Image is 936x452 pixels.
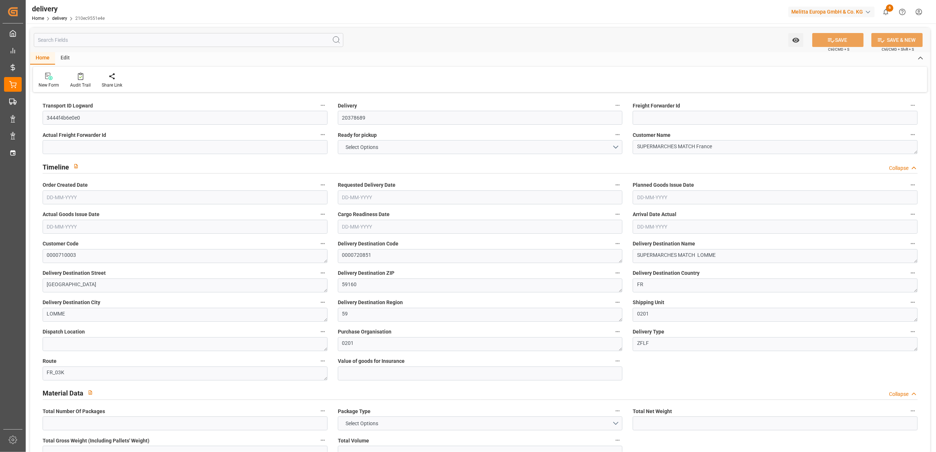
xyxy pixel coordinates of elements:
button: Delivery Destination Country [908,268,918,278]
button: open menu [338,416,623,430]
button: Total Number Of Packages [318,406,328,416]
span: Total Number Of Packages [43,408,105,415]
textarea: [GEOGRAPHIC_DATA] [43,278,328,292]
button: Actual Goods Issue Date [318,209,328,219]
input: Search Fields [34,33,343,47]
button: Delivery Destination City [318,298,328,307]
button: Delivery Type [908,327,918,336]
span: Actual Goods Issue Date [43,211,100,218]
span: Delivery Type [633,328,664,336]
span: Purchase Organisation [338,328,391,336]
textarea: 0000720851 [338,249,623,263]
div: Share Link [102,82,122,88]
span: Ctrl/CMD + S [828,47,849,52]
button: Total Gross Weight (Including Pallets' Weight) [318,435,328,445]
span: 6 [886,4,893,12]
input: DD-MM-YYYY [43,190,328,204]
span: Order Created Date [43,181,88,189]
button: Ready for pickup [613,130,622,139]
button: Dispatch Location [318,327,328,336]
button: Delivery [613,101,622,110]
span: Select Options [342,420,382,427]
button: open menu [788,33,803,47]
textarea: ZFLF [633,337,918,351]
textarea: 59160 [338,278,623,292]
span: Delivery Destination Code [338,240,398,248]
textarea: FR [633,278,918,292]
button: Transport ID Logward [318,101,328,110]
span: Actual Freight Forwarder Id [43,131,106,139]
span: Delivery Destination Region [338,299,403,306]
button: Value of goods for Insurance [613,356,622,366]
span: Delivery Destination Name [633,240,695,248]
span: Total Gross Weight (Including Pallets' Weight) [43,437,149,445]
button: Actual Freight Forwarder Id [318,130,328,139]
span: Delivery Destination City [43,299,100,306]
h2: Material Data [43,388,83,398]
button: Requested Delivery Date [613,180,622,190]
input: DD-MM-YYYY [43,220,328,234]
span: Value of goods for Insurance [338,357,405,365]
textarea: SUPERMARCHES MATCH LOMME [633,249,918,263]
div: delivery [32,3,105,14]
span: Cargo Readiness Date [338,211,390,218]
span: Freight Forwarder Id [633,102,680,110]
button: Customer Name [908,130,918,139]
textarea: 0201 [338,337,623,351]
button: Delivery Destination Code [613,239,622,248]
input: DD-MM-YYYY [633,220,918,234]
div: New Form [39,82,59,88]
button: SAVE [812,33,864,47]
button: Order Created Date [318,180,328,190]
textarea: 0000710003 [43,249,328,263]
span: Dispatch Location [43,328,85,336]
button: Package Type [613,406,622,416]
button: Purchase Organisation [613,327,622,336]
textarea: FR_03K [43,367,328,380]
button: open menu [338,140,623,154]
span: Delivery Destination Country [633,269,700,277]
button: SAVE & NEW [871,33,923,47]
span: Planned Goods Issue Date [633,181,694,189]
span: Ctrl/CMD + Shift + S [882,47,914,52]
button: Delivery Destination Region [613,298,622,307]
span: Package Type [338,408,371,415]
textarea: LOMME [43,308,328,322]
div: Collapse [889,164,908,172]
span: Customer Code [43,240,79,248]
textarea: SUPERMARCHES MATCH France [633,140,918,154]
button: Delivery Destination Name [908,239,918,248]
div: Home [30,52,55,65]
span: Delivery [338,102,357,110]
input: DD-MM-YYYY [338,190,623,204]
input: DD-MM-YYYY [633,190,918,204]
div: Edit [55,52,75,65]
span: Route [43,357,57,365]
button: Delivery Destination ZIP [613,268,622,278]
span: Total Volume [338,437,369,445]
textarea: 0201 [633,308,918,322]
h2: Timeline [43,162,69,172]
div: Collapse [889,390,908,398]
button: show 6 new notifications [878,4,894,20]
div: Melitta Europa GmbH & Co. KG [788,7,875,17]
textarea: 59 [338,308,623,322]
span: Total Net Weight [633,408,672,415]
span: Requested Delivery Date [338,181,395,189]
button: Planned Goods Issue Date [908,180,918,190]
span: Ready for pickup [338,131,377,139]
span: Customer Name [633,131,671,139]
button: View description [83,386,97,400]
button: Delivery Destination Street [318,268,328,278]
span: Delivery Destination Street [43,269,106,277]
button: Total Volume [613,435,622,445]
button: Cargo Readiness Date [613,209,622,219]
button: Route [318,356,328,366]
span: Transport ID Logward [43,102,93,110]
button: Freight Forwarder Id [908,101,918,110]
button: Help Center [894,4,911,20]
button: Melitta Europa GmbH & Co. KG [788,5,878,19]
button: Shipping Unit [908,298,918,307]
div: Audit Trail [70,82,91,88]
input: DD-MM-YYYY [338,220,623,234]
